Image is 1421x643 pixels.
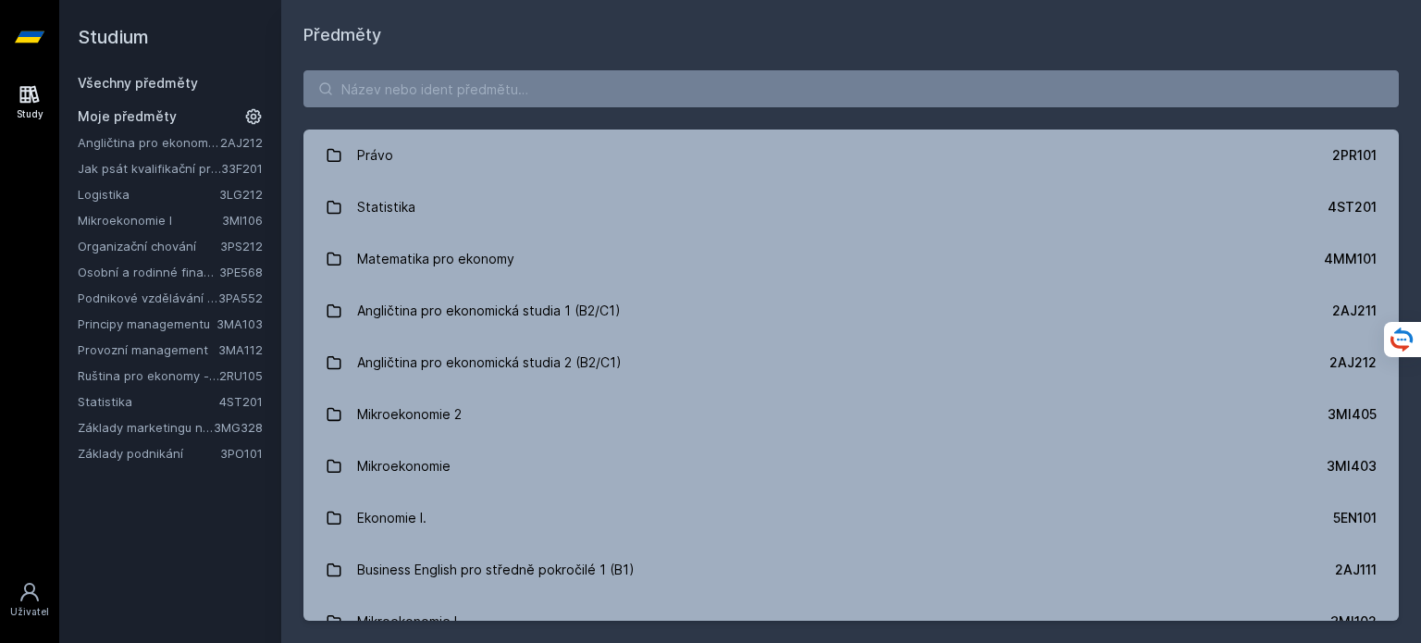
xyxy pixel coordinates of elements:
div: 3MI102 [1330,612,1377,631]
div: 4ST201 [1328,198,1377,216]
div: Uživatel [10,605,49,619]
div: 2AJ212 [1329,353,1377,372]
a: 3MG328 [214,420,263,435]
a: Základy podnikání [78,444,220,463]
div: 5EN101 [1333,509,1377,527]
div: Mikroekonomie 2 [357,396,462,433]
a: Study [4,74,56,130]
a: Mikroekonomie 2 3MI405 [303,389,1399,440]
a: 3PA552 [218,291,263,305]
a: 3PE568 [219,265,263,279]
a: Všechny předměty [78,75,198,91]
div: Mikroekonomie I [357,603,457,640]
div: 3MI405 [1328,405,1377,424]
a: Ekonomie I. 5EN101 [303,492,1399,544]
div: Business English pro středně pokročilé 1 (B1) [357,551,635,588]
a: 2AJ212 [220,135,263,150]
a: 3LG212 [219,187,263,202]
div: 4MM101 [1324,250,1377,268]
div: Právo [357,137,393,174]
a: Jak psát kvalifikační práci [78,159,221,178]
a: 2RU105 [219,368,263,383]
input: Název nebo ident předmětu… [303,70,1399,107]
a: 3MA112 [218,342,263,357]
a: Provozní management [78,340,218,359]
a: Ruština pro ekonomy - středně pokročilá úroveň 1 (B1) [78,366,219,385]
a: 3PS212 [220,239,263,253]
a: Statistika [78,392,219,411]
a: 3MI106 [222,213,263,228]
a: Angličtina pro ekonomická studia 2 (B2/C1) 2AJ212 [303,337,1399,389]
div: Matematika pro ekonomy [357,241,514,278]
div: 3MI403 [1327,457,1377,476]
a: Organizační chování [78,237,220,255]
div: 2PR101 [1332,146,1377,165]
a: Základy marketingu na internetu [78,418,214,437]
h1: Předměty [303,22,1399,48]
span: Moje předměty [78,107,177,126]
a: Statistika 4ST201 [303,181,1399,233]
div: 2AJ111 [1335,561,1377,579]
a: Mikroekonomie I [78,211,222,229]
a: Osobní a rodinné finance [78,263,219,281]
a: Podnikové vzdělávání v praxi [78,289,218,307]
div: Angličtina pro ekonomická studia 2 (B2/C1) [357,344,622,381]
a: Matematika pro ekonomy 4MM101 [303,233,1399,285]
a: Angličtina pro ekonomická studia 1 (B2/C1) 2AJ211 [303,285,1399,337]
div: Mikroekonomie [357,448,451,485]
div: Statistika [357,189,415,226]
a: Uživatel [4,572,56,628]
a: Mikroekonomie 3MI403 [303,440,1399,492]
a: 3PO101 [220,446,263,461]
div: 2AJ211 [1332,302,1377,320]
div: Angličtina pro ekonomická studia 1 (B2/C1) [357,292,621,329]
a: Angličtina pro ekonomická studia 2 (B2/C1) [78,133,220,152]
a: Právo 2PR101 [303,130,1399,181]
a: Principy managementu [78,315,216,333]
a: 3MA103 [216,316,263,331]
div: Study [17,107,43,121]
a: 4ST201 [219,394,263,409]
a: Logistika [78,185,219,204]
a: Business English pro středně pokročilé 1 (B1) 2AJ111 [303,544,1399,596]
a: 33F201 [221,161,263,176]
div: Ekonomie I. [357,500,426,537]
